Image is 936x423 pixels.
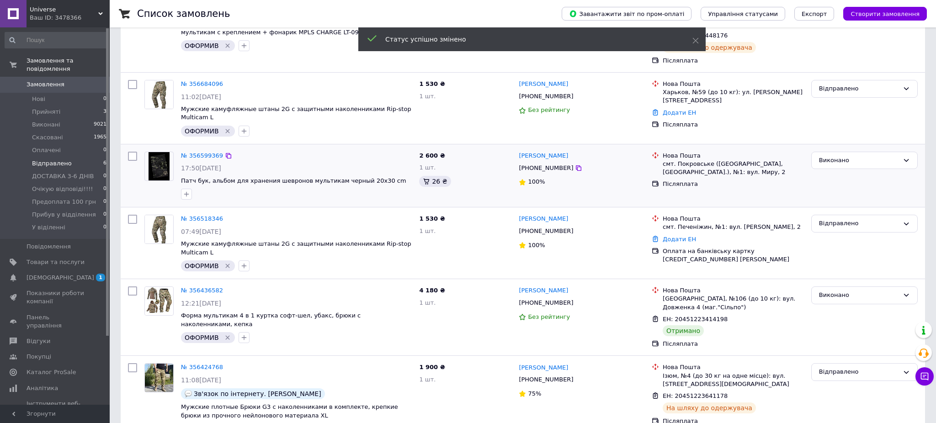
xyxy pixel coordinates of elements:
img: :speech_balloon: [185,390,192,397]
div: Нова Пошта [663,363,804,371]
a: Фото товару [144,215,174,244]
span: [DEMOGRAPHIC_DATA] [27,274,94,282]
span: 17:50[DATE] [181,164,221,172]
span: Без рейтингу [528,313,570,320]
span: 1 шт. [419,376,436,383]
a: [PERSON_NAME] [519,80,568,89]
svg: Видалити мітку [224,127,231,135]
span: 4 180 ₴ [419,287,445,294]
span: 1 шт. [419,299,436,306]
span: Повідомлення [27,243,71,251]
div: Виконано [819,291,899,300]
div: Статус успішно змінено [385,35,670,44]
span: ОФОРМИВ [185,334,219,341]
span: Інструменти веб-майстра та SEO [27,400,85,416]
svg: Видалити мітку [224,262,231,270]
svg: Видалити мітку [224,334,231,341]
a: Додати ЕН [663,109,696,116]
span: 1 шт. [419,93,436,100]
span: 0 [103,172,106,180]
div: Ізюм, №4 (до 30 кг на одне місце): вул. [STREET_ADDRESS][DEMOGRAPHIC_DATA] [663,372,804,388]
div: 26 ₴ [419,176,451,187]
img: Фото товару [149,152,170,180]
div: Харьков, №59 (до 10 кг): ул. [PERSON_NAME][STREET_ADDRESS] [663,88,804,105]
div: смт. Покровське ([GEOGRAPHIC_DATA], [GEOGRAPHIC_DATA].), №1: вул. Миру, 2 [663,160,804,176]
div: Нова Пошта [663,286,804,295]
span: Виконані [32,121,60,129]
div: Оплата на банківську картку [CREDIT_CARD_NUMBER] [PERSON_NAME] [663,247,804,264]
span: Управління статусами [708,11,778,17]
div: смт. Печеніжин, №1: вул. [PERSON_NAME], 2 [663,223,804,231]
span: 1965 [94,133,106,142]
span: Панель управління [27,313,85,330]
a: [PERSON_NAME] [519,152,568,160]
span: 9021 [94,121,106,129]
span: [PHONE_NUMBER] [519,299,573,306]
a: Набор для военного шлема активные наушники [PERSON_NAME] мультикам с креплением + фонарик MPLS CH... [181,20,384,36]
a: № 356599369 [181,152,223,159]
span: Завантажити звіт по пром-оплаті [569,10,684,18]
span: Замовлення [27,80,64,89]
div: На шляху до одержувача [663,42,756,53]
span: Аналітика [27,384,58,392]
span: Відгуки [27,337,50,345]
span: 100% [528,178,545,185]
a: Фото товару [144,286,174,316]
span: 3 [103,108,106,116]
span: [PHONE_NUMBER] [519,164,573,171]
div: Нова Пошта [663,215,804,223]
div: Післяплата [663,121,804,129]
button: Експорт [794,7,835,21]
span: Патч бук, альбом для хранения шевронов мультикам черный 20х30 cm [181,177,406,184]
a: [PERSON_NAME] [519,286,568,295]
img: Фото товару [145,287,173,315]
span: 1 [96,274,105,281]
div: [GEOGRAPHIC_DATA], №106 (до 10 кг): вул. Довженка 4 (маг."Сільпо") [663,295,804,311]
h1: Список замовлень [137,8,230,19]
span: Показники роботи компанії [27,289,85,306]
span: Покупці [27,353,51,361]
span: 11:08[DATE] [181,376,221,384]
span: 2 600 ₴ [419,152,445,159]
span: Оплачені [32,146,61,154]
span: 0 [103,198,106,206]
span: Прибув у відділення [32,211,96,219]
button: Завантажити звіт по пром-оплаті [562,7,691,21]
div: Виконано [819,156,899,165]
span: [PHONE_NUMBER] [519,227,573,234]
span: 0 [103,223,106,232]
div: Післяплата [663,180,804,188]
span: Форма мультикам 4 в 1 куртка софт-шел, убакс, брюки с наколенниками, кепка [181,312,361,328]
button: Створити замовлення [843,7,927,21]
span: ЕН: 20451223641178 [663,392,728,399]
button: Чат з покупцем [915,367,934,386]
span: 1 шт. [419,164,436,171]
div: Нова Пошта [663,80,804,88]
div: Відправлено [819,219,899,228]
span: Предоплата 100 грн [32,198,96,206]
span: ЕН: 20451223414198 [663,316,728,323]
span: 75% [528,390,541,397]
span: 6 [103,159,106,168]
span: Без рейтингу [528,106,570,113]
img: Фото товару [145,364,173,392]
svg: Видалити мітку [224,42,231,49]
span: 0 [103,185,106,193]
div: Отримано [663,325,704,336]
div: Післяплата [663,340,804,348]
a: [PERSON_NAME] [519,364,568,372]
span: [PHONE_NUMBER] [519,376,573,383]
div: Ваш ID: 3478366 [30,14,110,22]
a: Фото товару [144,152,174,181]
span: 0 [103,146,106,154]
span: ОФОРМИВ [185,262,219,270]
a: Фото товару [144,363,174,392]
span: 07:49[DATE] [181,228,221,235]
span: Відправлено [32,159,72,168]
a: Додати ЕН [663,236,696,243]
span: Universe [30,5,98,14]
img: Фото товару [145,80,173,109]
span: Замовлення та повідомлення [27,57,110,73]
span: Створити замовлення [851,11,920,17]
